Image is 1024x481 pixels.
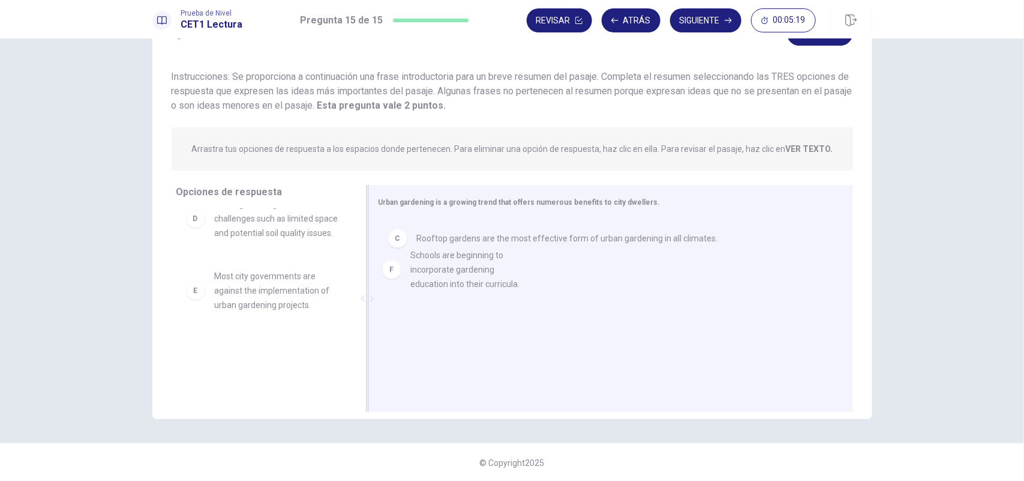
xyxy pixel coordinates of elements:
button: Revisar [527,8,592,32]
span: Urban gardening is a growing trend that offers numerous benefits to city dwellers. [379,198,660,207]
span: Opciones de respuesta [176,186,283,198]
span: © Copyright 2025 [480,458,545,468]
h1: Pregunta 15 de 15 [300,13,383,28]
span: Instrucciones: Se proporciona a continuación una frase introductoria para un breve resumen del pa... [172,71,852,111]
strong: VER TEXTO. [785,144,833,154]
span: 00:05:19 [773,16,806,25]
strong: Esta pregunta vale 2 puntos. [315,100,446,111]
button: Atrás [602,8,660,32]
p: Arrastra tus opciones de respuesta a los espacios donde pertenecen. Para eliminar una opción de r... [191,144,833,154]
button: Siguiente [670,8,741,32]
h1: CET1 Lectura [181,17,243,32]
button: 00:05:19 [751,8,816,32]
span: Prueba de Nivel [181,9,243,17]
